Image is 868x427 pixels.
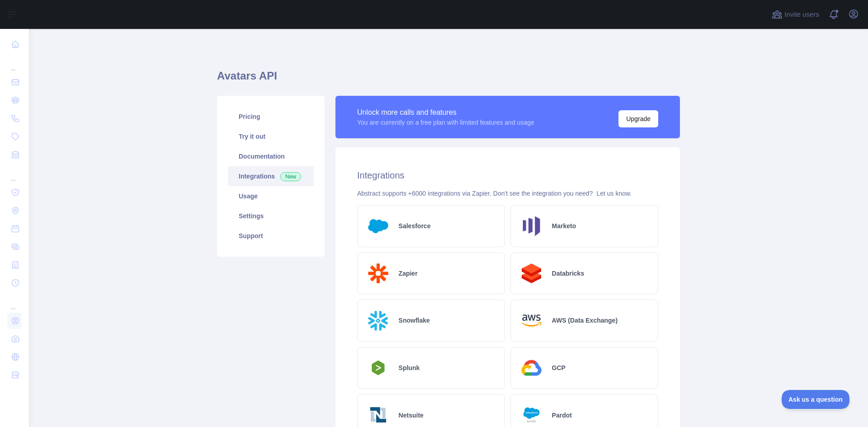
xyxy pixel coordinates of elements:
[784,9,819,20] span: Invite users
[7,164,22,183] div: ...
[782,390,850,409] iframe: Toggle Customer Support
[228,107,314,127] a: Pricing
[7,54,22,72] div: ...
[518,213,545,239] img: Logo
[399,363,420,372] h2: Splunk
[7,293,22,311] div: ...
[357,118,534,127] div: You are currently on a free plan with limited features and usage
[365,358,392,378] img: Logo
[228,146,314,166] a: Documentation
[596,190,632,197] a: Let us know.
[228,186,314,206] a: Usage
[399,316,430,325] h2: Snowflake
[399,269,418,278] h2: Zapier
[228,226,314,246] a: Support
[365,260,392,287] img: Logo
[399,411,424,420] h2: Netsuite
[228,166,314,186] a: Integrations New
[552,316,618,325] h2: AWS (Data Exchange)
[217,69,680,90] h1: Avatars API
[357,189,658,198] div: Abstract supports +6000 integrations via Zapier. Don't see the integration you need?
[552,363,566,372] h2: GCP
[228,127,314,146] a: Try it out
[518,260,545,287] img: Logo
[518,355,545,381] img: Logo
[618,110,658,127] button: Upgrade
[365,307,392,334] img: Logo
[357,107,534,118] div: Unlock more calls and features
[357,169,658,182] h2: Integrations
[399,221,431,230] h2: Salesforce
[518,307,545,334] img: Logo
[770,7,821,22] button: Invite users
[280,172,301,181] span: New
[552,411,572,420] h2: Pardot
[552,269,585,278] h2: Databricks
[365,213,392,239] img: Logo
[552,221,576,230] h2: Marketo
[228,206,314,226] a: Settings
